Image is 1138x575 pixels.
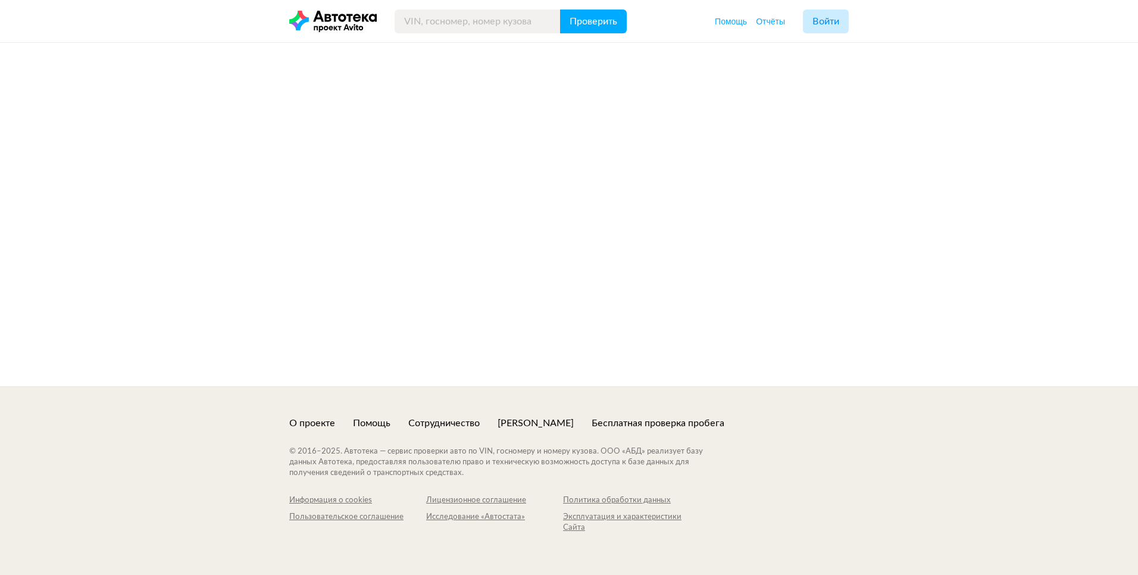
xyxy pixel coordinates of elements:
[289,417,335,430] a: О проекте
[395,10,561,33] input: VIN, госномер, номер кузова
[289,446,727,479] div: © 2016– 2025 . Автотека — сервис проверки авто по VIN, госномеру и номеру кузова. ООО «АБД» реали...
[426,495,563,506] a: Лицензионное соглашение
[715,17,747,26] span: Помощь
[570,17,617,26] span: Проверить
[563,495,700,506] a: Политика обработки данных
[289,512,426,523] div: Пользовательское соглашение
[426,512,563,523] div: Исследование «Автостата»
[289,512,426,533] a: Пользовательское соглашение
[756,15,785,27] a: Отчёты
[408,417,480,430] a: Сотрудничество
[353,417,390,430] a: Помощь
[715,15,747,27] a: Помощь
[560,10,627,33] button: Проверить
[289,495,426,506] a: Информация о cookies
[563,512,700,533] a: Эксплуатация и характеристики Сайта
[592,417,724,430] a: Бесплатная проверка пробега
[812,17,839,26] span: Войти
[426,512,563,533] a: Исследование «Автостата»
[756,17,785,26] span: Отчёты
[498,417,574,430] a: [PERSON_NAME]
[803,10,849,33] button: Войти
